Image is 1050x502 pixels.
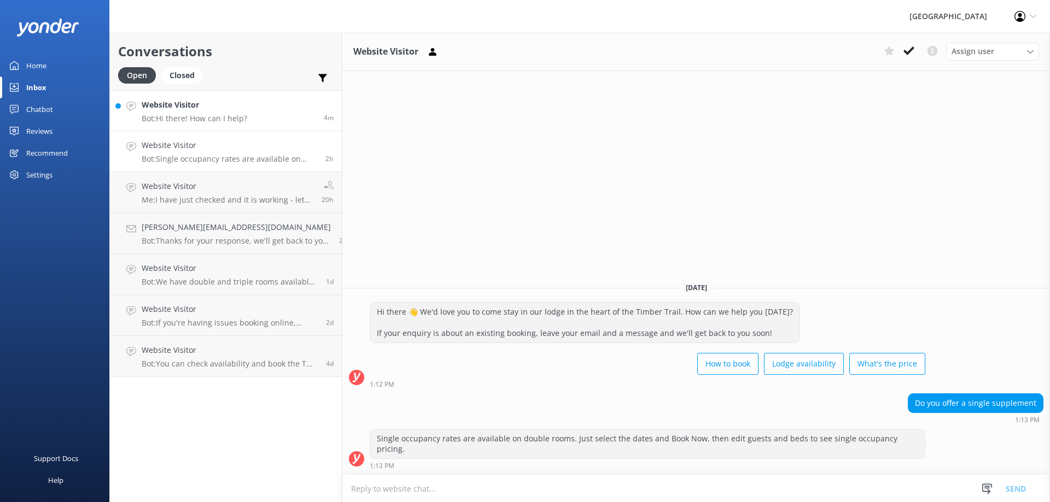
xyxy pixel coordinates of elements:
h4: Website Visitor [142,344,318,356]
span: Sep 25 2025 03:37pm (UTC +12:00) Pacific/Auckland [324,113,334,122]
span: Sep 25 2025 01:13pm (UTC +12:00) Pacific/Auckland [325,154,334,163]
a: Website VisitorBot:You can check availability and book the Two Night Package online at [URL][DOMA... [110,336,342,377]
span: Sep 24 2025 07:31pm (UTC +12:00) Pacific/Auckland [322,195,334,204]
span: Assign user [952,45,994,57]
a: Open [118,69,161,81]
h2: Conversations [118,41,334,62]
div: Recommend [26,142,68,164]
div: Sep 25 2025 01:12pm (UTC +12:00) Pacific/Auckland [370,380,925,388]
div: Chatbot [26,98,53,120]
img: yonder-white-logo.png [16,19,79,37]
a: Website VisitorMe:I have just checked and it is working - let us know how we can help20h [110,172,342,213]
div: Assign User [946,43,1039,60]
a: [PERSON_NAME][EMAIL_ADDRESS][DOMAIN_NAME]Bot:Thanks for your response, we'll get back to you as s... [110,213,342,254]
p: Bot: Single occupancy rates are available on double rooms. Just select the dates and Book Now, th... [142,154,317,164]
a: Website VisitorBot:If you're having issues booking online, please contact the team on [PHONE_NUMB... [110,295,342,336]
div: Single occupancy rates are available on double rooms. Just select the dates and Book Now, then ed... [370,429,925,458]
h4: Website Visitor [142,262,318,274]
span: Sep 22 2025 11:32pm (UTC +12:00) Pacific/Auckland [326,318,334,327]
div: Do you offer a single supplement [908,394,1043,412]
span: [DATE] [679,283,714,292]
h4: Website Visitor [142,139,317,151]
p: Bot: If you're having issues booking online, please contact the team on [PHONE_NUMBER] or email [... [142,318,318,328]
h4: [PERSON_NAME][EMAIL_ADDRESS][DOMAIN_NAME] [142,221,331,233]
p: Bot: Thanks for your response, we'll get back to you as soon as we can during opening hours. [142,236,331,246]
button: How to book [697,353,759,375]
span: Sep 24 2025 04:44pm (UTC +12:00) Pacific/Auckland [339,236,351,245]
button: Lodge availability [764,353,844,375]
div: Support Docs [34,447,78,469]
strong: 1:12 PM [370,381,394,388]
div: Home [26,55,46,76]
p: Bot: Hi there! How can I help? [142,114,247,123]
span: Sep 24 2025 08:15am (UTC +12:00) Pacific/Auckland [326,277,334,286]
a: Website VisitorBot:Hi there! How can I help?4m [110,90,342,131]
div: Inbox [26,76,46,98]
h3: Website Visitor [353,45,418,59]
p: Me: I have just checked and it is working - let us know how we can help [142,195,313,205]
p: Bot: We have double and triple rooms available, with configurations including generous king-sized... [142,277,318,287]
div: Reviews [26,120,52,142]
h4: Website Visitor [142,99,247,111]
h4: Website Visitor [142,303,318,315]
p: Bot: You can check availability and book the Two Night Package online at [URL][DOMAIN_NAME]. Once... [142,359,318,369]
div: Sep 25 2025 01:13pm (UTC +12:00) Pacific/Auckland [370,462,925,469]
strong: 1:13 PM [1015,417,1040,423]
div: Hi there 👋 We'd love you to come stay in our lodge in the heart of the Timber Trail. How can we h... [370,303,800,342]
div: Sep 25 2025 01:13pm (UTC +12:00) Pacific/Auckland [908,416,1043,423]
a: Website VisitorBot:Single occupancy rates are available on double rooms. Just select the dates an... [110,131,342,172]
div: Settings [26,164,52,186]
a: Closed [161,69,208,81]
div: Closed [161,67,203,84]
strong: 1:13 PM [370,463,394,469]
a: Website VisitorBot:We have double and triple rooms available, with configurations including gener... [110,254,342,295]
h4: Website Visitor [142,180,313,192]
div: Help [48,469,63,491]
span: Sep 21 2025 08:35am (UTC +12:00) Pacific/Auckland [326,359,334,368]
div: Open [118,67,156,84]
button: What's the price [849,353,925,375]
